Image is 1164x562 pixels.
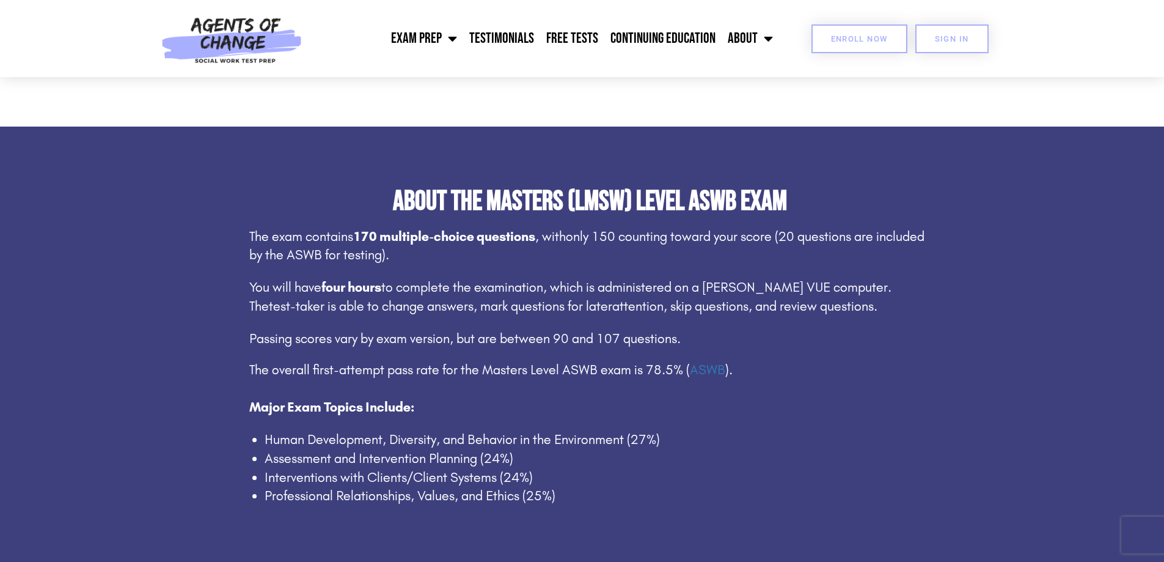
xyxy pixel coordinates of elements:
[604,23,722,54] a: Continuing Education
[249,188,931,215] h2: About the Masters (LMSW) Level ASWB Exam
[612,298,877,314] span: attention, skip questions, and review questions.
[690,362,725,378] a: ASWB
[811,24,907,53] a: Enroll Now
[249,399,414,415] strong: Major Exam Topics Include:
[540,23,604,54] a: Free Tests
[831,35,888,43] span: Enroll Now
[265,468,931,487] li: Interventions with Clients/Client Systems (24%)
[385,23,463,54] a: Exam Prep
[249,362,733,378] span: The overall first-attempt pass rate for the Masters Level ASWB exam is 78.5% ( ).
[321,279,381,295] b: four hours
[265,449,931,468] li: Assessment and Intervention Planning (24%)
[463,23,540,54] a: Testimonials
[935,35,969,43] span: SIGN IN
[249,229,924,264] span: only 150 counting toward your score (20 questions are included by the ASWB for testing).
[722,23,779,54] a: About
[249,279,891,314] span: to complete the examination, which is administered on a [PERSON_NAME] VUE computer. The
[249,331,681,347] span: Passing scores vary by exam version, but are between 90 and 107 questions.
[265,431,931,449] li: Human Development, Diversity, and Behavior in the Environment (27%)
[353,229,535,245] b: 170 multiple-choice questions
[269,298,612,314] span: test-taker is able to change answers, mark questions for later
[249,227,931,265] p: The exam contains , with
[915,24,989,53] a: SIGN IN
[265,487,931,506] li: Professional Relationships, Values, and Ethics (25%)
[309,23,779,54] nav: Menu
[249,279,321,295] span: You will have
